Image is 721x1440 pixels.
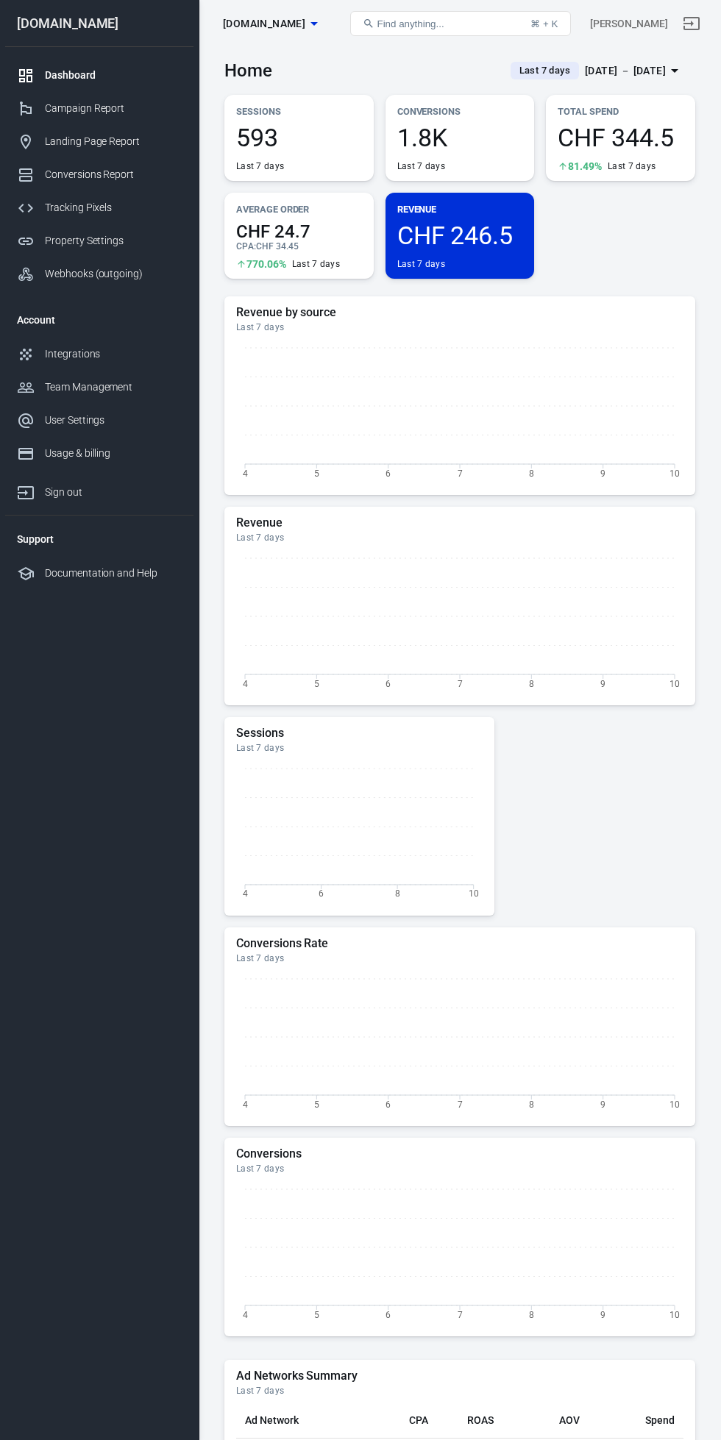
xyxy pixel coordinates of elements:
th: Ad Network [236,1402,351,1439]
div: Usage & billing [45,446,182,461]
a: Sign out [5,470,193,509]
tspan: 10 [669,1099,680,1109]
tspan: 6 [386,1309,391,1319]
span: CPA : [236,241,256,252]
li: Account [5,302,193,338]
span: Find anything... [377,18,444,29]
h3: Home [224,60,272,81]
tspan: 10 [469,888,479,899]
div: Last 7 days [236,160,284,172]
tspan: 7 [458,1099,463,1109]
div: [DATE] － [DATE] [585,62,666,80]
tspan: 9 [600,1099,605,1109]
div: Landing Page Report [45,134,182,149]
a: Landing Page Report [5,125,193,158]
a: Dashboard [5,59,193,92]
button: Find anything...⌘ + K [350,11,571,36]
div: Last 7 days [236,321,683,333]
div: Last 7 days [236,952,683,964]
tspan: 9 [600,1309,605,1319]
tspan: 5 [314,1099,319,1109]
tspan: 10 [669,1309,680,1319]
div: Last 7 days [397,160,445,172]
p: Total Spend [558,104,683,119]
h5: Conversions [236,1147,683,1161]
div: Account id: lFeZapHD [590,16,668,32]
a: Tracking Pixels [5,191,193,224]
div: Integrations [45,346,182,362]
tspan: 7 [458,678,463,688]
tspan: 8 [395,888,400,899]
tspan: 8 [529,468,534,478]
span: CHF 34.45 [256,241,299,252]
h5: Revenue by source [236,305,683,320]
div: Last 7 days [236,742,483,754]
div: Last 7 days [236,1163,683,1175]
tspan: 9 [600,468,605,478]
a: User Settings [5,404,193,437]
div: Tracking Pixels [45,200,182,215]
h5: Ad Networks Summary [236,1369,683,1383]
tspan: 5 [314,678,319,688]
tspan: 7 [458,1309,463,1319]
th: AOV [502,1402,589,1439]
tspan: 5 [314,1309,319,1319]
th: Spend [589,1402,683,1439]
div: Documentation and Help [45,566,182,581]
tspan: 8 [529,1309,534,1319]
div: Conversions Report [45,167,182,182]
div: [DOMAIN_NAME] [5,17,193,30]
tspan: 6 [386,468,391,478]
a: Campaign Report [5,92,193,125]
div: Last 7 days [397,258,445,270]
a: Conversions Report [5,158,193,191]
tspan: 9 [600,678,605,688]
a: Integrations [5,338,193,371]
tspan: 4 [243,678,248,688]
p: Average Order [236,202,362,217]
h5: Sessions [236,726,483,741]
p: Revenue [397,202,523,217]
h5: Conversions Rate [236,936,683,951]
button: [DOMAIN_NAME] [217,10,323,38]
a: Webhooks (outgoing) [5,257,193,291]
div: Dashboard [45,68,182,83]
a: Team Management [5,371,193,404]
tspan: 4 [243,1309,248,1319]
tspan: 8 [529,1099,534,1109]
span: CHF 24.7 [236,223,362,240]
div: Sign out [45,485,182,500]
a: Property Settings [5,224,193,257]
div: Last 7 days [292,258,340,270]
div: Webhooks (outgoing) [45,266,182,282]
div: Campaign Report [45,101,182,116]
span: 770.06% [246,259,286,269]
tspan: 4 [243,468,248,478]
span: 1.8K [397,125,523,150]
tspan: 5 [314,468,319,478]
div: ⌘ + K [530,18,558,29]
tspan: 4 [243,888,248,899]
tspan: 7 [458,468,463,478]
span: pflegetasche.ch [223,15,305,33]
span: CHF 246.5 [397,223,523,248]
tspan: 4 [243,1099,248,1109]
li: Support [5,521,193,557]
div: Team Management [45,379,182,395]
span: CHF 344.5 [558,125,683,150]
div: Last 7 days [608,160,656,172]
th: ROAS [437,1402,502,1439]
span: Last 7 days [514,63,576,78]
tspan: 10 [669,678,680,688]
tspan: 6 [319,888,324,899]
p: Sessions [236,104,362,119]
h5: Revenue [236,516,683,530]
tspan: 10 [669,468,680,478]
div: Last 7 days [236,532,683,543]
tspan: 8 [529,678,534,688]
span: 593 [236,125,362,150]
div: User Settings [45,413,182,428]
span: 81.49% [568,161,602,171]
a: Sign out [674,6,709,41]
a: Usage & billing [5,437,193,470]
